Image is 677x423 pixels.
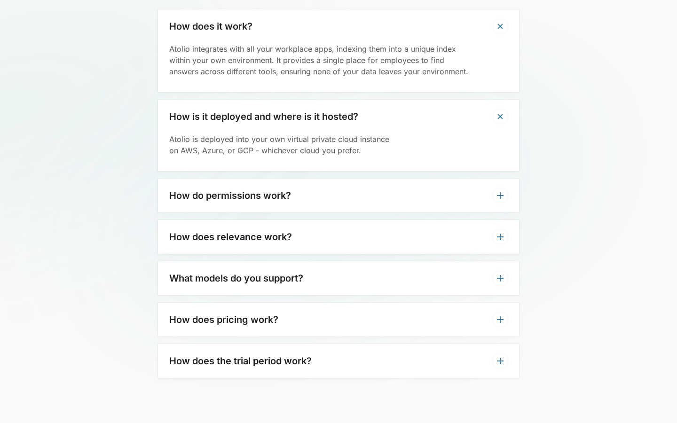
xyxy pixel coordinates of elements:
h3: What models do you support? [169,273,303,284]
iframe: Chat Widget [630,378,677,423]
p: Atolio is deployed into your own virtual private cloud instance on AWS, Azure, or GCP - whichever... [169,133,508,156]
h3: How is it deployed and where is it hosted? [169,111,358,122]
h3: How does it work? [169,21,252,32]
h3: How does the trial period work? [169,355,312,367]
h3: How does relevance work? [169,231,292,243]
p: Atolio integrates with all your workplace apps, indexing them into a unique index within your own... [169,43,508,77]
h3: How does pricing work? [169,314,278,325]
h3: How do permissions work? [169,190,291,201]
